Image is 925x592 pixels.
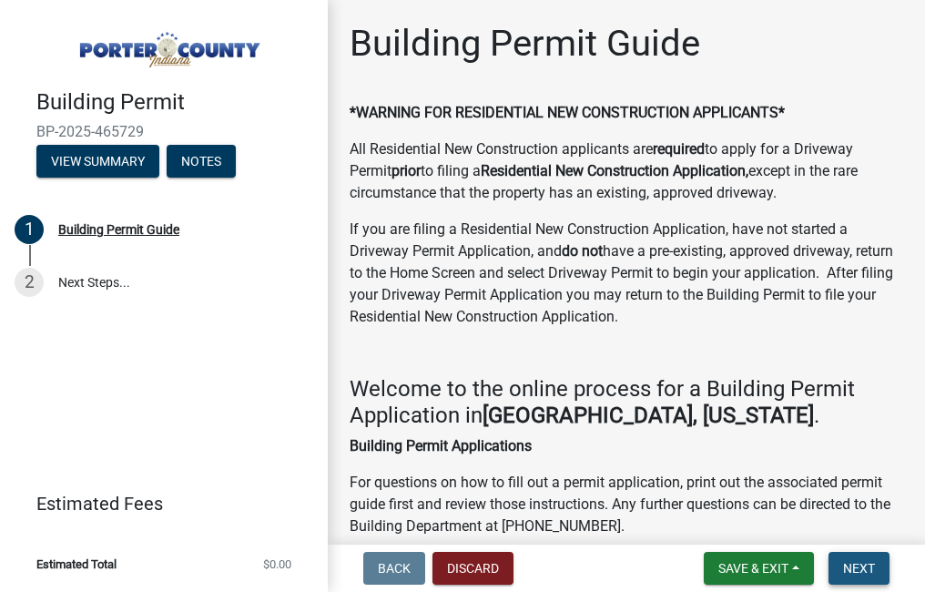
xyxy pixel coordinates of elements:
[263,558,291,570] span: $0.00
[36,155,159,169] wm-modal-confirm: Summary
[718,561,788,576] span: Save & Exit
[363,552,425,585] button: Back
[704,552,814,585] button: Save & Exit
[653,140,705,158] strong: required
[36,123,291,140] span: BP-2025-465729
[350,472,903,537] p: For questions on how to fill out a permit application, print out the associated permit guide firs...
[350,376,903,429] h4: Welcome to the online process for a Building Permit Application in .
[58,223,179,236] div: Building Permit Guide
[350,104,785,121] strong: *WARNING FOR RESIDENTIAL NEW CONSTRUCTION APPLICANTS*
[350,219,903,328] p: If you are filing a Residential New Construction Application, have not started a Driveway Permit ...
[481,162,748,179] strong: Residential New Construction Application,
[15,215,44,244] div: 1
[36,89,313,116] h4: Building Permit
[167,155,236,169] wm-modal-confirm: Notes
[843,561,875,576] span: Next
[378,561,411,576] span: Back
[15,268,44,297] div: 2
[828,552,889,585] button: Next
[562,242,603,260] strong: do not
[350,437,532,454] strong: Building Permit Applications
[15,485,299,522] a: Estimated Fees
[350,22,700,66] h1: Building Permit Guide
[36,558,117,570] span: Estimated Total
[483,403,814,428] strong: [GEOGRAPHIC_DATA], [US_STATE]
[167,145,236,178] button: Notes
[432,552,513,585] button: Discard
[350,138,903,204] p: All Residential New Construction applicants are to apply for a Driveway Permit to filing a except...
[391,162,421,179] strong: prior
[36,19,299,70] img: Porter County, Indiana
[36,145,159,178] button: View Summary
